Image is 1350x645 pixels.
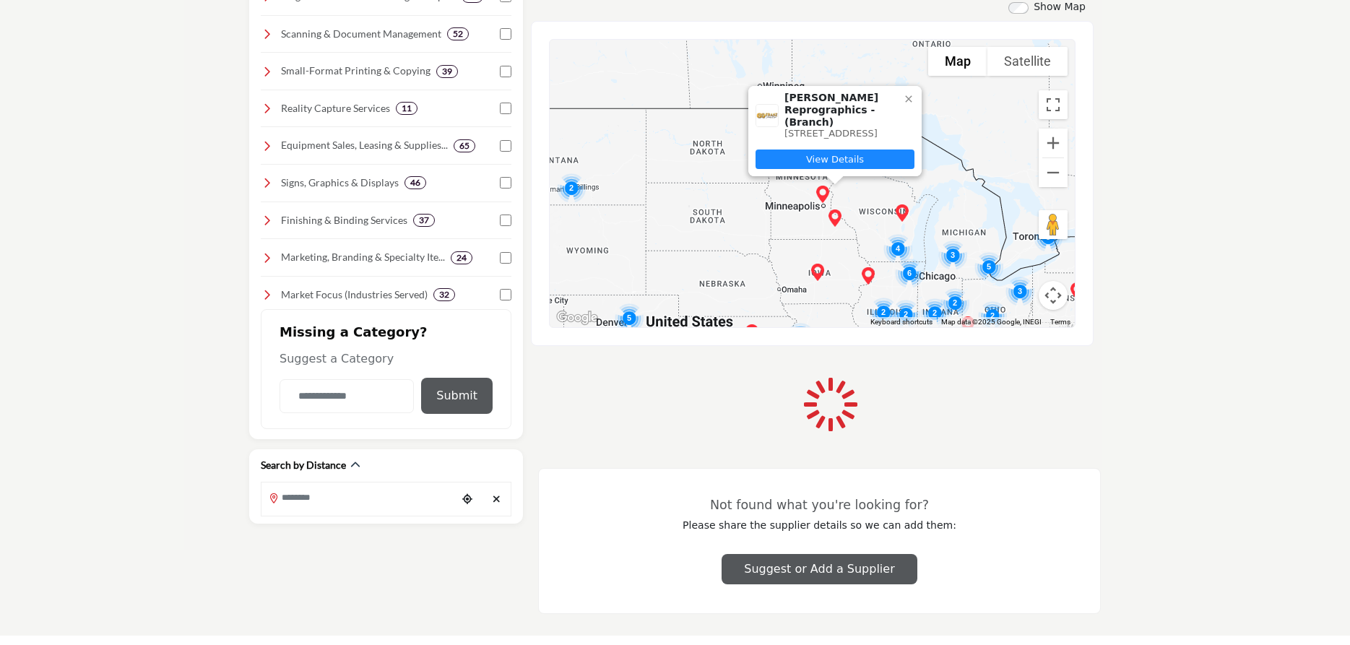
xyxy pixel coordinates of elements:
[280,324,493,350] h2: Missing a Category?
[609,298,649,338] div: Cluster of 5 locations (3 HQ, 2 Branches) Click to view companies
[1039,210,1068,239] button: Drag Pegman onto the map to open Street View
[756,150,914,169] a: View Details
[402,103,412,113] b: 11
[439,290,449,300] b: 32
[553,308,601,327] img: Google
[281,27,441,41] h4: Scanning & Document Management: Digital conversion, archiving, indexing, secure storage, and stre...
[878,228,918,269] div: Cluster of 4 locations (1 HQ, 3 Branches) Click to view companies
[459,141,470,151] b: 65
[281,101,390,116] h4: Reality Capture Services: Laser scanning, BIM modeling, photogrammetry, 3D scanning, and other ad...
[1039,281,1068,310] button: Map camera controls
[436,65,458,78] div: 39 Results For Small-Format Printing & Copying
[280,379,414,413] input: Category Name
[935,282,975,323] div: Cluster of 2 locations (1 HQ, 1 Branches) Click to view companies
[447,27,469,40] div: 52 Results For Scanning & Document Management
[404,176,426,189] div: 46 Results For Signs, Graphics & Displays
[281,176,399,190] h4: Signs, Graphics & Displays: Exterior/interior building signs, trade show booths, event displays, ...
[281,287,428,302] h4: Market Focus (Industries Served): Tailored solutions for industries like architecture, constructi...
[281,64,430,78] h4: Small-Format Printing & Copying: Professional printing for black and white and color document pri...
[568,498,1071,513] h3: Not found what you're looking for?
[281,213,407,228] h4: Finishing & Binding Services: Laminating, binding, folding, trimming, and other finishing touches...
[928,47,987,76] button: Show street map
[933,235,973,275] div: Cluster of 3 locations (2 HQ, 1 Branches) Click to view companies
[914,293,955,333] div: Cluster of 2 locations (1 HQ, 1 Branches) Click to view companies
[870,317,933,327] button: Keyboard shortcuts
[737,319,766,347] div: Salina Blueprint & Micrographic Systems (HQ)
[500,103,511,114] input: Select Reality Capture Services checkbox
[821,204,849,233] div: Franz Reprographics (Branch)
[553,308,601,327] a: Open this area in Google Maps (opens a new window)
[941,318,1042,326] span: Map data ©2025 Google, INEGI
[500,177,511,189] input: Select Signs, Graphics & Displays checkbox
[1028,217,1068,257] div: Cluster of 8 locations (1 HQ, 7 Branches) Click to view companies
[442,66,452,77] b: 39
[500,289,511,300] input: Select Market Focus (Industries Served) checkbox
[683,519,956,531] span: Please share the supplier details so we can add them:
[281,138,448,152] h4: Equipment Sales, Leasing & Supplies: Equipment sales, leasing, service, and resale of plotters, s...
[722,554,917,584] button: Suggest or Add a Supplier
[413,214,435,227] div: 37 Results For Finishing & Binding Services
[808,180,837,209] div: Franz Reprographics (HQ)
[756,105,778,126] img: Franz Reprographics
[972,295,1013,336] div: Cluster of 2 locations (1 HQ, 1 Branches) Click to view companies
[1039,158,1068,187] button: Zoom out
[500,252,511,264] input: Select Marketing, Branding & Specialty Items checkbox
[280,352,394,365] span: Suggest a Category
[451,251,472,264] div: 24 Results For Marketing, Branding & Specialty Items
[784,92,897,128] span: [PERSON_NAME] Reprographics - (Branch)
[1039,129,1068,157] button: Zoom in
[410,178,420,188] b: 46
[854,261,883,290] div: CityBlue Technologies (Branch)
[888,199,917,228] div: Blue Print Service Company (HQ)
[889,253,930,293] div: Cluster of 6 locations (2 HQ, 4 Branches) Click to view companies
[852,324,893,364] div: Cluster of 3 locations (1 HQ, 2 Branches) Click to view companies
[396,102,417,115] div: 11 Results For Reality Capture Services
[1063,277,1091,306] div: Jaru Copy Services (HQ)
[453,29,463,39] b: 52
[454,139,475,152] div: 65 Results For Equipment Sales, Leasing & Supplies
[500,215,511,226] input: Select Finishing & Binding Services checkbox
[886,294,926,334] div: Cluster of 2 locations (0 HQ, 2 Branches) Click to view companies
[421,378,493,414] button: Submit
[863,292,904,332] div: Cluster of 2 locations (1 HQ, 1 Branches) Click to view companies
[551,168,592,208] div: Cluster of 2 locations (1 HQ, 1 Branches) Click to view companies
[987,47,1068,76] button: Show satellite imagery
[500,66,511,77] input: Select Small-Format Printing & Copying checkbox
[1000,271,1040,311] div: Cluster of 3 locations (2 HQ, 1 Branches) Click to view companies
[457,484,478,515] div: Choose your current location
[500,28,511,40] input: Select Scanning & Document Management checkbox
[485,484,507,515] div: Clear search location
[419,215,429,225] b: 37
[1039,90,1068,119] button: Toggle fullscreen view
[784,128,878,139] span: [STREET_ADDRESS]
[261,484,457,512] input: Search Location
[457,253,467,263] b: 24
[744,562,894,576] span: Suggest or Add a Supplier
[1050,318,1070,326] a: Terms (opens in new tab)
[281,250,445,264] h4: Marketing, Branding & Specialty Items: Design and creative services, marketing support, and speci...
[803,258,832,287] div: Action Reprographics (HQ)
[433,288,455,301] div: 32 Results For Market Focus (Industries Served)
[261,458,346,472] h2: Search by Distance
[780,317,821,358] div: Cluster of 2 locations (1 HQ, 1 Branches) Click to view companies
[969,246,1009,287] div: Cluster of 5 locations (0 HQ, 5 Branches) Click to view companies
[500,140,511,152] input: Select Equipment Sales, Leasing & Supplies checkbox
